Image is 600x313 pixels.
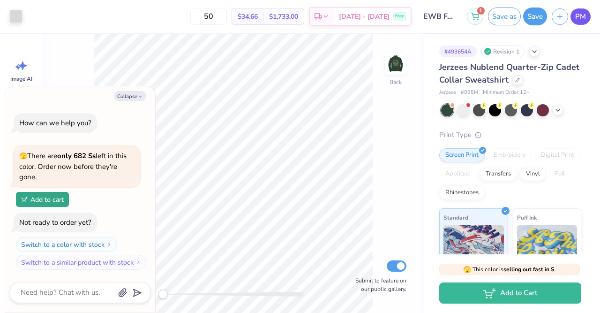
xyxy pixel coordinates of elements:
[339,12,390,22] span: [DATE] - [DATE]
[443,225,504,272] img: Standard
[106,242,112,247] img: Switch to a color with stock
[238,12,258,22] span: $34.66
[19,118,91,128] div: How can we help you?
[16,237,117,252] button: Switch to a color with stock
[114,91,146,101] button: Collapse
[16,192,69,207] button: Add to cart
[439,89,456,97] span: Jerzees
[19,152,27,160] span: 🫣
[19,151,127,182] span: There are left in this color. Order now before they're gone.
[461,89,478,97] span: # 995M
[480,167,517,181] div: Transfers
[135,260,141,265] img: Switch to a similar product with stock
[57,151,96,160] strong: only 682 Ss
[269,12,298,22] span: $1,733.00
[439,282,581,304] button: Add to Cart
[439,186,485,200] div: Rhinestones
[158,290,168,299] div: Accessibility label
[390,78,402,86] div: Back
[443,213,468,222] span: Standard
[350,276,406,293] label: Submit to feature on our public gallery.
[575,11,586,22] span: PM
[463,265,471,274] span: 🫣
[477,7,485,15] span: 1
[549,167,571,181] div: Foil
[439,130,581,140] div: Print Type
[10,75,32,83] span: Image AI
[467,8,483,25] button: 1
[517,213,537,222] span: Puff Ink
[190,8,227,25] input: – –
[523,8,547,25] button: Save
[416,7,462,26] input: Untitled Design
[463,265,556,274] span: This color is .
[483,89,530,97] span: Minimum Order: 12 +
[386,54,405,73] img: Back
[570,8,591,25] a: PM
[439,148,485,162] div: Screen Print
[535,148,580,162] div: Digital Print
[439,167,477,181] div: Applique
[395,13,404,20] span: Free
[439,46,477,57] div: # 493654A
[19,218,91,227] div: Not ready to order yet?
[481,46,525,57] div: Revision 1
[439,61,579,85] span: Jerzees Nublend Quarter-Zip Cadet Collar Sweatshirt
[520,167,546,181] div: Vinyl
[488,8,521,25] button: Save as
[517,225,577,272] img: Puff Ink
[16,255,146,270] button: Switch to a similar product with stock
[21,197,28,202] img: Add to cart
[487,148,532,162] div: Embroidery
[503,266,555,273] strong: selling out fast in S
